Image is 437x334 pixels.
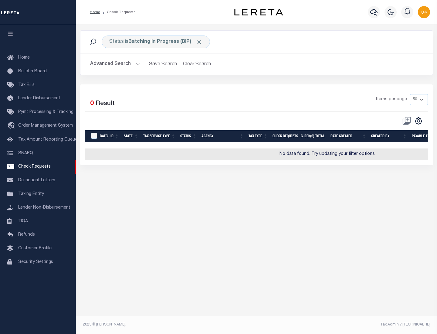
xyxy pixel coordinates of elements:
th: Tax Type: activate to sort column ascending [246,130,270,143]
span: Lender Non-Disbursement [18,206,70,210]
span: Click to Remove [196,39,202,45]
span: Delinquent Letters [18,178,55,182]
span: Tax Amount Reporting Queue [18,138,77,142]
th: Agency: activate to sort column ascending [199,130,246,143]
th: Tax Service Type: activate to sort column ascending [141,130,178,143]
th: Check Requests [270,130,298,143]
th: Date Created: activate to sort column ascending [328,130,369,143]
span: 0 [90,101,94,107]
div: Tax Admin v.[TECHNICAL_ID] [261,322,430,327]
span: Customer Profile [18,246,52,250]
span: Bulletin Board [18,69,47,73]
span: Check Requests [18,165,51,169]
span: TIQA [18,219,28,223]
span: Lender Disbursement [18,96,60,101]
button: Save Search [145,58,181,70]
a: Home [90,10,100,14]
th: Batch Id: activate to sort column ascending [97,130,121,143]
span: Refunds [18,233,35,237]
span: Home [18,56,30,60]
th: Status: activate to sort column ascending [178,130,199,143]
span: Security Settings [18,260,53,264]
img: logo-dark.svg [234,9,283,15]
i: travel_explore [7,122,17,130]
th: Created By: activate to sort column ascending [369,130,409,143]
li: Check Requests [100,9,136,15]
th: State: activate to sort column ascending [121,130,141,143]
span: Order Management System [18,124,73,128]
button: Advanced Search [90,58,141,70]
span: Pymt Processing & Tracking [18,110,73,114]
span: Items per page [376,96,407,103]
span: SNAPQ [18,151,33,155]
div: Status is [102,36,210,48]
label: Result [96,99,115,109]
b: Batching In Progress (BIP) [128,39,202,44]
button: Clear Search [181,58,214,70]
th: Check(s) Total [298,130,328,143]
img: svg+xml;base64,PHN2ZyB4bWxucz0iaHR0cDovL3d3dy53My5vcmcvMjAwMC9zdmciIHBvaW50ZXItZXZlbnRzPSJub25lIi... [418,6,430,18]
div: 2025 © [PERSON_NAME]. [78,322,257,327]
span: Taxing Entity [18,192,44,196]
span: Tax Bills [18,83,35,87]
